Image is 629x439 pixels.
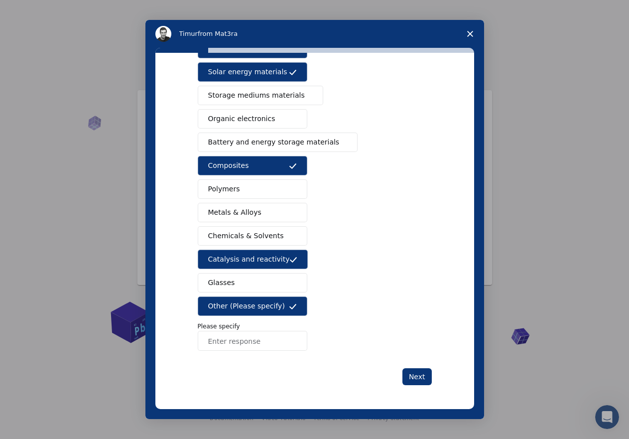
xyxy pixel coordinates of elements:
img: Profile image for Timur [155,26,171,42]
button: Battery and energy storage materials [198,133,358,152]
span: Metals & Alloys [208,207,261,218]
span: Storage mediums materials [208,90,305,101]
button: Polymers [198,179,307,199]
button: Metals & Alloys [198,203,307,222]
span: Solar energy materials [208,67,287,77]
button: Glasses [198,273,307,293]
span: Support [20,7,56,16]
button: Composites [198,156,307,175]
button: Catalysis and reactivity [198,250,308,269]
button: Other (Please specify) [198,296,307,316]
span: Polymers [208,184,240,194]
input: Enter response [198,331,307,351]
button: Storage mediums materials [198,86,323,105]
span: Close survey [456,20,484,48]
span: Chemicals & Solvents [208,231,284,241]
span: Timur [179,30,198,37]
button: Next [402,368,432,385]
span: from Mat3ra [198,30,238,37]
span: Glasses [208,278,235,288]
span: Catalysis and reactivity [208,254,290,265]
span: Other (Please specify) [208,301,285,311]
span: Battery and energy storage materials [208,137,340,147]
button: Chemicals & Solvents [198,226,307,246]
button: Organic electronics [198,109,307,129]
span: Organic electronics [208,114,275,124]
button: Solar energy materials [198,62,307,82]
p: Please specify [198,322,432,331]
span: Composites [208,160,249,171]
